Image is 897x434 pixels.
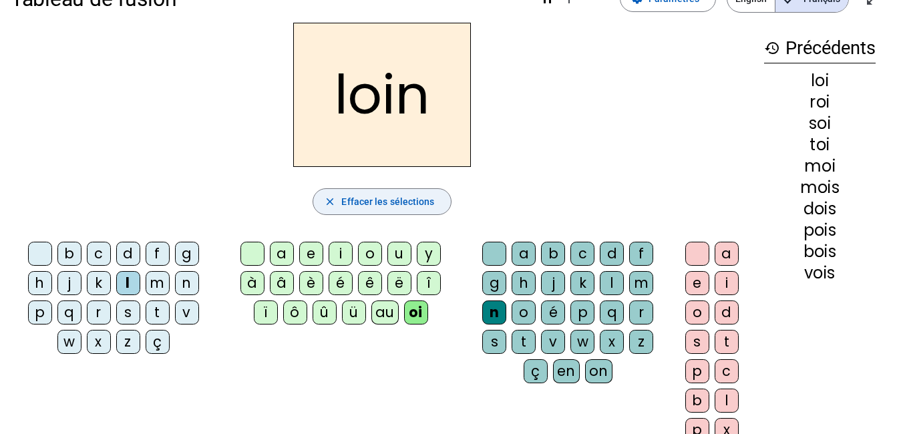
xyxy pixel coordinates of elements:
[175,242,199,266] div: g
[629,271,653,295] div: m
[387,271,411,295] div: ë
[524,359,548,383] div: ç
[116,242,140,266] div: d
[764,244,876,260] div: bois
[570,300,594,324] div: p
[146,271,170,295] div: m
[28,300,52,324] div: p
[685,300,709,324] div: o
[417,242,441,266] div: y
[715,389,739,413] div: l
[764,222,876,238] div: pois
[764,201,876,217] div: dois
[404,300,428,324] div: oi
[764,158,876,174] div: moi
[329,242,353,266] div: i
[600,300,624,324] div: q
[116,300,140,324] div: s
[146,300,170,324] div: t
[482,300,506,324] div: n
[570,271,594,295] div: k
[764,40,780,56] mat-icon: history
[270,242,294,266] div: a
[629,300,653,324] div: r
[293,23,471,167] h2: loin
[715,300,739,324] div: d
[512,300,536,324] div: o
[764,116,876,132] div: soi
[685,389,709,413] div: b
[175,300,199,324] div: v
[715,271,739,295] div: i
[570,242,594,266] div: c
[553,359,580,383] div: en
[387,242,411,266] div: u
[512,330,536,354] div: t
[342,300,366,324] div: ü
[600,242,624,266] div: d
[764,73,876,89] div: loi
[585,359,612,383] div: on
[715,359,739,383] div: c
[600,271,624,295] div: l
[146,242,170,266] div: f
[116,330,140,354] div: z
[764,94,876,110] div: roi
[764,265,876,281] div: vois
[685,359,709,383] div: p
[87,271,111,295] div: k
[371,300,399,324] div: au
[240,271,264,295] div: à
[324,196,336,208] mat-icon: close
[685,271,709,295] div: e
[570,330,594,354] div: w
[313,188,451,215] button: Effacer les sélections
[764,137,876,153] div: toi
[629,330,653,354] div: z
[87,242,111,266] div: c
[358,271,382,295] div: ê
[685,330,709,354] div: s
[629,242,653,266] div: f
[541,300,565,324] div: é
[512,271,536,295] div: h
[512,242,536,266] div: a
[715,330,739,354] div: t
[299,242,323,266] div: e
[341,194,434,210] span: Effacer les sélections
[175,271,199,295] div: n
[358,242,382,266] div: o
[541,330,565,354] div: v
[482,330,506,354] div: s
[541,271,565,295] div: j
[764,33,876,63] h3: Précédents
[541,242,565,266] div: b
[329,271,353,295] div: é
[764,180,876,196] div: mois
[270,271,294,295] div: â
[600,330,624,354] div: x
[313,300,337,324] div: û
[57,242,81,266] div: b
[254,300,278,324] div: ï
[715,242,739,266] div: a
[57,330,81,354] div: w
[283,300,307,324] div: ô
[28,271,52,295] div: h
[87,330,111,354] div: x
[146,330,170,354] div: ç
[87,300,111,324] div: r
[482,271,506,295] div: g
[57,300,81,324] div: q
[417,271,441,295] div: î
[57,271,81,295] div: j
[299,271,323,295] div: è
[116,271,140,295] div: l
